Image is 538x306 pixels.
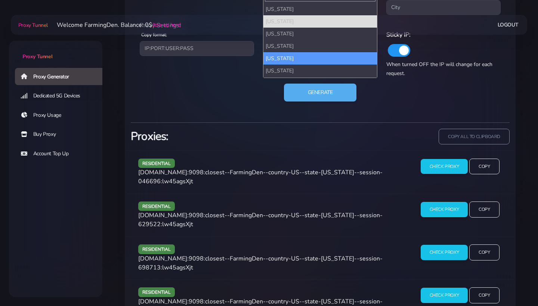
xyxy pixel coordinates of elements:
li: [US_STATE] [263,40,377,52]
input: Copy [469,202,499,218]
button: Generate [284,84,357,102]
span: residential [138,287,175,297]
li: [US_STATE] [263,77,377,89]
span: [DOMAIN_NAME]:9098:closest--FarmingDen--country-US--state-[US_STATE]--session-629522:lw45agsXjt [138,211,383,228]
span: Proxy Tunnel [18,22,48,29]
input: Copy [469,244,499,260]
h6: Sticky IP: [386,30,501,40]
input: Check Proxy [421,288,468,303]
a: Account Top Up [15,145,108,162]
a: Dedicated 5G Devices [15,87,108,104]
a: Proxy Tunnel [9,41,102,60]
a: (top-up here) [152,21,181,29]
span: [DOMAIN_NAME]:9098:closest--FarmingDen--country-US--state-[US_STATE]--session-046696:lw45agsXjt [138,168,383,185]
input: Copy [469,287,499,303]
li: [US_STATE] [263,3,377,15]
iframe: Webchat Widget [502,270,529,297]
span: When turned OFF the IP will change for each request. [386,61,492,77]
li: [US_STATE] [263,15,377,28]
a: Logout [498,18,519,32]
h3: Proxies: [131,129,316,144]
a: Buy Proxy [15,126,108,143]
li: [US_STATE] [263,28,377,40]
input: Check Proxy [421,245,468,260]
input: copy all to clipboard [439,129,510,145]
input: Copy [469,159,499,175]
span: residential [138,202,175,211]
li: Welcome FarmingDen. Balance: 0$ [48,21,181,29]
a: Proxy Generator [15,68,108,85]
li: [US_STATE] [263,52,377,65]
a: Proxy Usage [15,107,108,124]
input: Check Proxy [421,202,468,217]
li: [US_STATE] [263,65,377,77]
input: Check Proxy [421,159,468,174]
span: [DOMAIN_NAME]:9098:closest--FarmingDen--country-US--state-[US_STATE]--session-698713:lw45agsXjt [138,255,383,272]
span: residential [138,244,175,254]
span: residential [138,159,175,168]
a: Proxy Tunnel [17,19,48,31]
label: Copy format: [141,31,167,38]
span: Proxy Tunnel [22,53,52,60]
